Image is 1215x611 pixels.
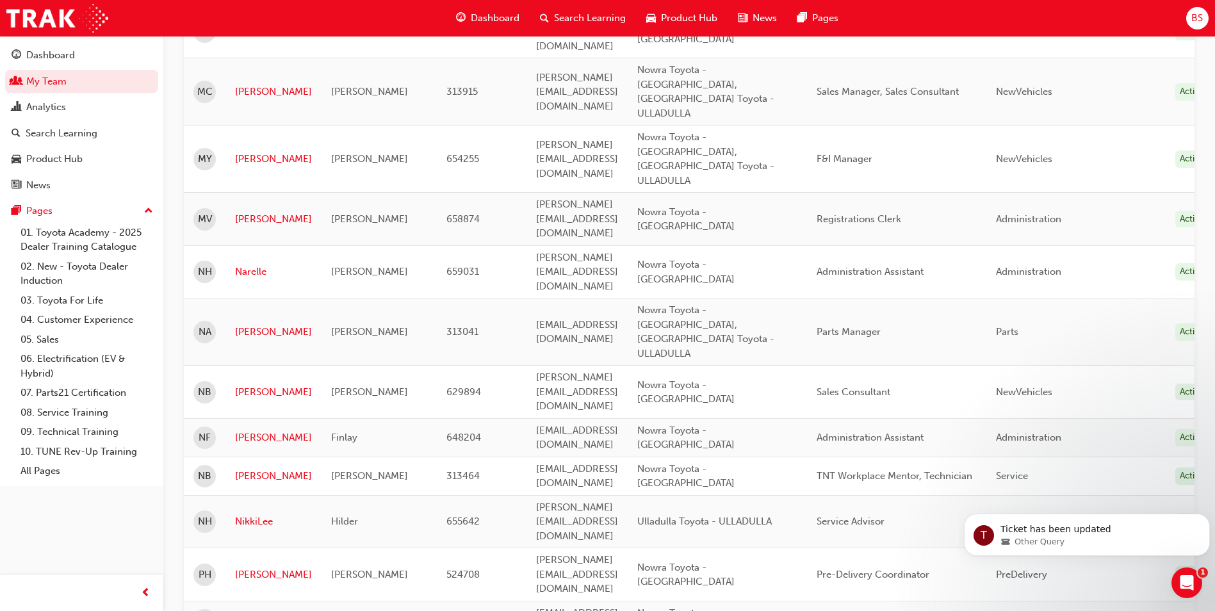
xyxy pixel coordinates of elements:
span: search-icon [12,128,20,140]
span: car-icon [646,10,656,26]
div: Active [1175,151,1209,168]
span: [PERSON_NAME] [331,213,408,225]
a: news-iconNews [728,5,787,31]
a: 05. Sales [15,330,158,350]
a: Search Learning [5,122,158,145]
span: [PERSON_NAME] [331,326,408,338]
span: Nowra Toyota - [GEOGRAPHIC_DATA] [637,259,735,285]
div: Active [1175,468,1209,485]
a: News [5,174,158,197]
div: Active [1175,384,1209,401]
span: [PERSON_NAME] [331,153,408,165]
span: 524708 [446,569,480,580]
button: Pages [5,199,158,223]
a: 08. Service Training [15,403,158,423]
span: news-icon [738,10,747,26]
span: NB [198,469,211,484]
div: Active [1175,323,1209,341]
a: [PERSON_NAME] [235,430,312,445]
a: 09. Technical Training [15,422,158,442]
div: Analytics [26,100,66,115]
div: Search Learning [26,126,97,141]
a: [PERSON_NAME] [235,85,312,99]
div: Active [1175,83,1209,101]
a: My Team [5,70,158,94]
span: [PERSON_NAME][EMAIL_ADDRESS][DOMAIN_NAME] [536,501,618,542]
span: pages-icon [12,206,21,217]
button: DashboardMy TeamAnalyticsSearch LearningProduct HubNews [5,41,158,199]
span: Nowra Toyota - [GEOGRAPHIC_DATA], [GEOGRAPHIC_DATA] Toyota - ULLADULLA [637,304,774,359]
div: Dashboard [26,48,75,63]
iframe: Intercom live chat [1171,567,1202,598]
span: NewVehicles [996,153,1052,165]
span: Registrations Clerk [817,213,901,225]
a: pages-iconPages [787,5,849,31]
div: Active [1175,263,1209,281]
a: [PERSON_NAME] [235,152,312,167]
span: Service [996,470,1028,482]
span: [PERSON_NAME] [331,386,408,398]
div: News [26,178,51,193]
span: [EMAIL_ADDRESS][DOMAIN_NAME] [536,463,618,489]
span: Service Advisor [817,516,885,527]
span: 648204 [446,432,481,443]
span: NH [198,514,212,529]
span: Nowra Toyota - [GEOGRAPHIC_DATA] [637,425,735,451]
span: Sales Manager, Sales Consultant [817,86,959,97]
span: Pages [812,11,838,26]
span: [PERSON_NAME][EMAIL_ADDRESS][DOMAIN_NAME] [536,371,618,412]
a: 06. Electrification (EV & Hybrid) [15,349,158,383]
span: Nowra Toyota - [GEOGRAPHIC_DATA] [637,379,735,405]
a: 10. TUNE Rev-Up Training [15,442,158,462]
span: Nowra Toyota - [GEOGRAPHIC_DATA] [637,19,735,45]
span: [EMAIL_ADDRESS][DOMAIN_NAME] [536,425,618,451]
span: [PERSON_NAME][EMAIL_ADDRESS][DOMAIN_NAME] [536,252,618,292]
a: 04. Customer Experience [15,310,158,330]
span: Nowra Toyota - [GEOGRAPHIC_DATA], [GEOGRAPHIC_DATA] Toyota - ULLADULLA [637,64,774,119]
a: 03. Toyota For Life [15,291,158,311]
a: [PERSON_NAME] [235,567,312,582]
span: Hilder [331,516,358,527]
span: NewVehicles [996,86,1052,97]
span: pages-icon [797,10,807,26]
span: MC [197,85,213,99]
span: 313464 [446,470,480,482]
span: TNT Workplace Mentor, Technician [817,470,972,482]
span: News [753,11,777,26]
span: 629894 [446,386,481,398]
span: Parts Manager [817,326,881,338]
a: guage-iconDashboard [446,5,530,31]
span: Product Hub [661,11,717,26]
span: Search Learning [554,11,626,26]
span: prev-icon [141,585,151,601]
a: [PERSON_NAME] [235,325,312,339]
span: 659031 [446,266,479,277]
a: Dashboard [5,44,158,67]
a: Product Hub [5,147,158,171]
span: Nowra Toyota - [GEOGRAPHIC_DATA] [637,463,735,489]
span: Nowra Toyota - [GEOGRAPHIC_DATA] [637,562,735,588]
span: 655642 [446,516,480,527]
span: Administration [996,213,1061,225]
span: guage-icon [12,50,21,61]
span: [PERSON_NAME] [331,86,408,97]
span: up-icon [144,203,153,220]
span: BS [1191,11,1203,26]
span: 313041 [446,326,478,338]
span: Nowra Toyota - [GEOGRAPHIC_DATA], [GEOGRAPHIC_DATA] Toyota - ULLADULLA [637,131,774,186]
a: [PERSON_NAME] [235,385,312,400]
span: [PERSON_NAME] [331,266,408,277]
span: car-icon [12,154,21,165]
span: search-icon [540,10,549,26]
a: [PERSON_NAME] [235,469,312,484]
span: Finlay [331,432,357,443]
span: [PERSON_NAME][EMAIL_ADDRESS][DOMAIN_NAME] [536,72,618,112]
button: BS [1186,7,1209,29]
a: Analytics [5,95,158,119]
span: NA [199,325,211,339]
span: chart-icon [12,102,21,113]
